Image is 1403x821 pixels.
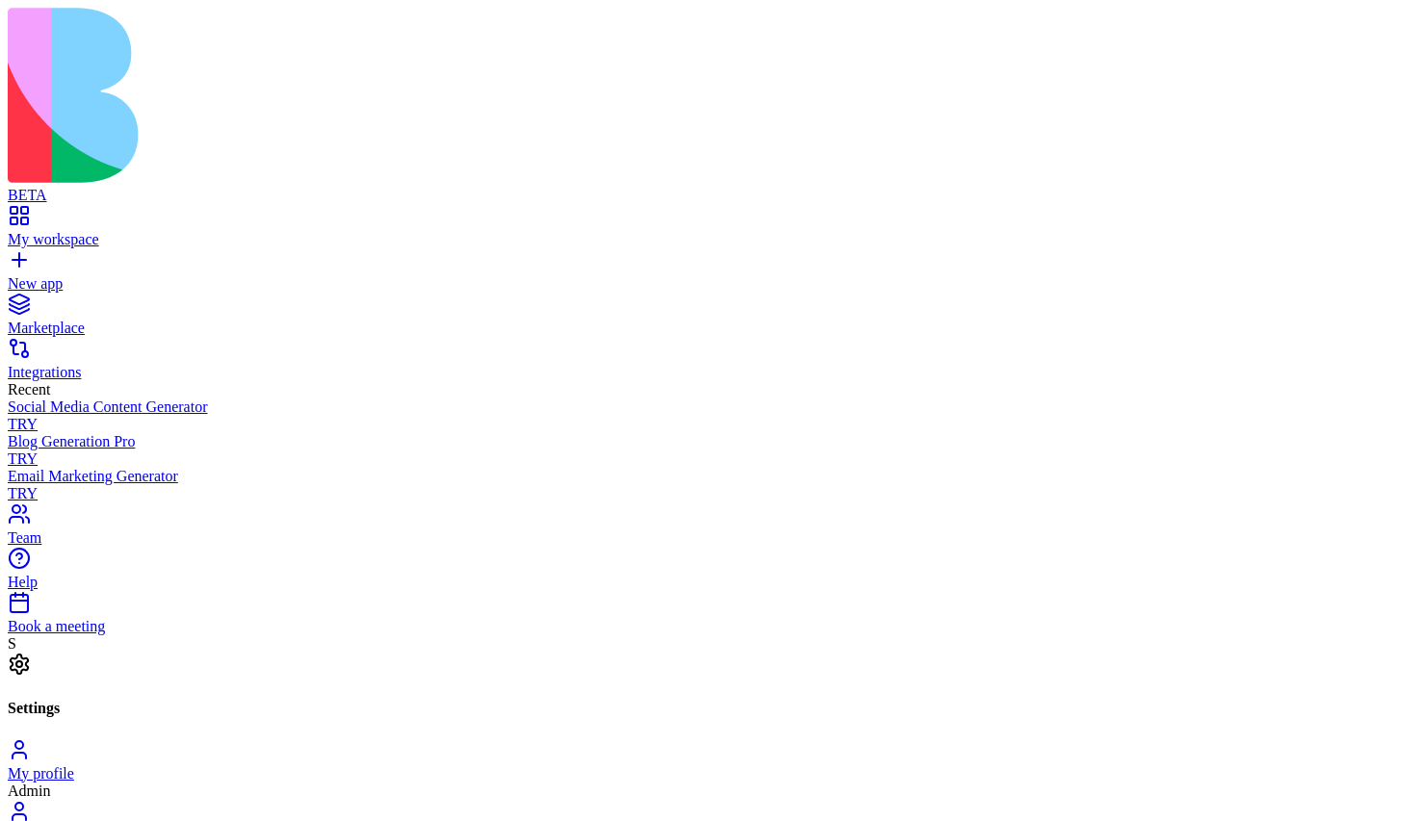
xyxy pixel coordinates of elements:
a: BETA [8,169,1395,204]
a: Integrations [8,346,1395,381]
div: My profile [8,765,1395,783]
div: Blog Generation Pro [8,433,1395,450]
a: Blog Generation ProTRY [8,433,1395,468]
a: Team [8,512,1395,547]
a: New app [8,258,1395,293]
span: Admin [8,783,50,799]
a: Book a meeting [8,601,1395,635]
div: TRY [8,450,1395,468]
div: Help [8,574,1395,591]
div: My workspace [8,231,1395,248]
div: Marketplace [8,320,1395,337]
a: My workspace [8,214,1395,248]
div: Social Media Content Generator [8,398,1395,416]
h4: Settings [8,700,1395,717]
a: Marketplace [8,302,1395,337]
span: S [8,635,16,652]
div: BETA [8,187,1395,204]
span: Recent [8,381,50,398]
a: Email Marketing GeneratorTRY [8,468,1395,502]
div: TRY [8,416,1395,433]
img: logo [8,8,782,183]
div: Email Marketing Generator [8,468,1395,485]
a: Help [8,556,1395,591]
div: New app [8,275,1395,293]
div: Team [8,529,1395,547]
div: Book a meeting [8,618,1395,635]
a: Social Media Content GeneratorTRY [8,398,1395,433]
div: TRY [8,485,1395,502]
a: My profile [8,748,1395,783]
div: Integrations [8,364,1395,381]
